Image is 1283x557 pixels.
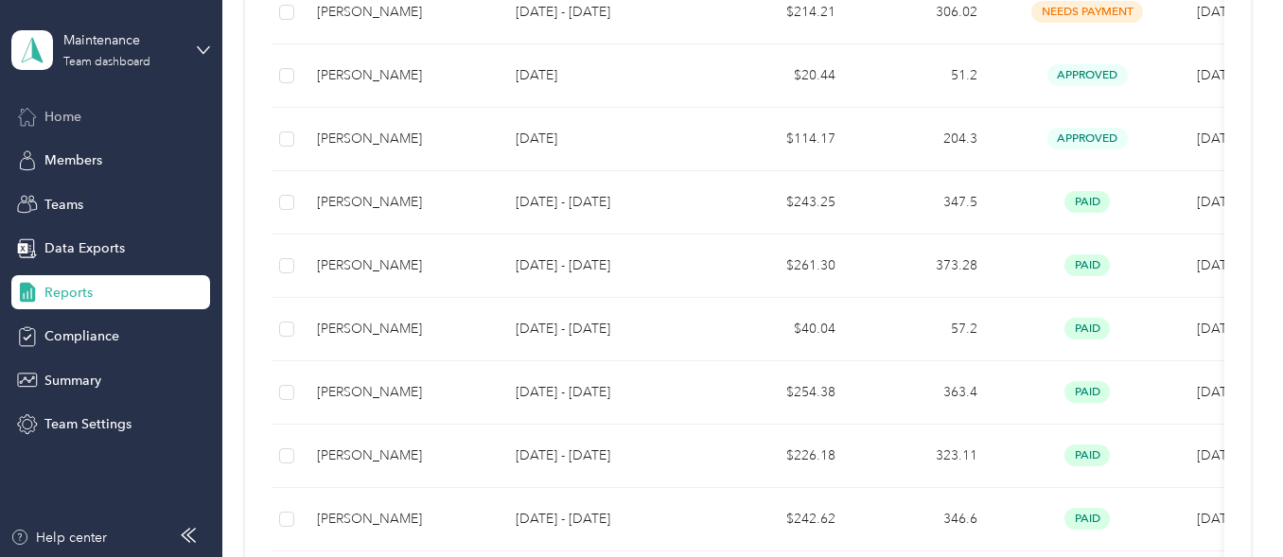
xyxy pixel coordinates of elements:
td: 347.5 [851,171,993,235]
td: $261.30 [709,235,851,298]
td: 51.2 [851,44,993,108]
p: [DATE] - [DATE] [516,255,694,276]
p: [DATE] [516,65,694,86]
td: 363.4 [851,361,993,425]
td: $40.04 [709,298,851,361]
span: paid [1064,381,1110,403]
span: approved [1047,128,1128,149]
p: [DATE] - [DATE] [516,445,694,466]
span: approved [1047,64,1128,86]
td: $243.25 [709,171,851,235]
td: $226.18 [709,425,851,488]
span: Data Exports [44,238,125,258]
td: $254.38 [709,361,851,425]
span: Team Settings [44,414,132,434]
div: [PERSON_NAME] [317,255,485,276]
div: Maintenance [63,30,182,50]
span: [DATE] [1197,384,1239,400]
span: needs payment [1031,1,1143,23]
span: Teams [44,195,83,215]
span: [DATE] [1197,67,1239,83]
span: paid [1064,444,1110,466]
td: $242.62 [709,488,851,551]
td: 57.2 [851,298,993,361]
div: [PERSON_NAME] [317,129,485,149]
span: [DATE] [1197,321,1239,337]
p: [DATE] - [DATE] [516,509,694,530]
span: paid [1064,508,1110,530]
span: paid [1064,318,1110,339]
div: [PERSON_NAME] [317,192,485,213]
span: [DATE] [1197,194,1239,210]
p: [DATE] - [DATE] [516,319,694,339]
span: [DATE] [1197,4,1239,20]
button: Help center [10,528,107,548]
div: Team dashboard [63,57,150,68]
span: [DATE] [1197,131,1239,147]
td: 204.3 [851,108,993,171]
span: Home [44,107,81,127]
span: [DATE] [1197,257,1239,273]
span: Summary [44,371,101,391]
td: 373.28 [851,235,993,298]
span: Compliance [44,326,119,346]
div: [PERSON_NAME] [317,445,485,466]
span: Members [44,150,102,170]
p: [DATE] - [DATE] [516,2,694,23]
span: [DATE] [1197,447,1239,463]
span: paid [1064,191,1110,213]
p: [DATE] - [DATE] [516,192,694,213]
div: [PERSON_NAME] [317,65,485,86]
td: 346.6 [851,488,993,551]
div: [PERSON_NAME] [317,2,485,23]
div: [PERSON_NAME] [317,382,485,403]
iframe: Everlance-gr Chat Button Frame [1177,451,1283,557]
p: [DATE] - [DATE] [516,382,694,403]
td: 323.11 [851,425,993,488]
p: [DATE] [516,129,694,149]
div: [PERSON_NAME] [317,319,485,339]
span: paid [1064,254,1110,276]
span: Reports [44,283,93,303]
td: $114.17 [709,108,851,171]
div: [PERSON_NAME] [317,509,485,530]
td: $20.44 [709,44,851,108]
